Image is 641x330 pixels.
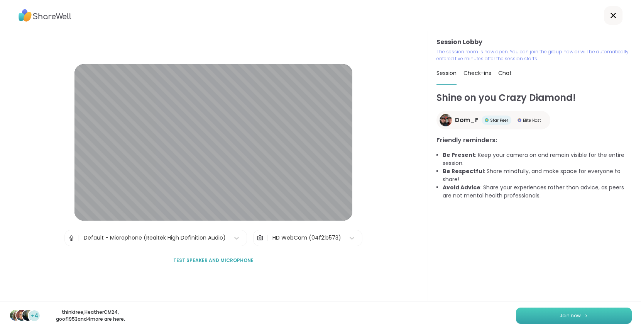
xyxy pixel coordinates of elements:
li: : Share your experiences rather than advice, as peers are not mental health professionals. [443,184,632,200]
span: Session [436,69,457,77]
li: : Share mindfully, and make space for everyone to share! [443,167,632,184]
li: : Keep your camera on and remain visible for the entire session. [443,151,632,167]
a: Dom_FDom_FStar PeerStar PeerElite HostElite Host [436,111,550,129]
span: Dom_F [455,116,479,125]
span: +4 [31,312,38,320]
img: thinkfree [10,310,21,321]
div: HD WebCam (04f2:b573) [272,234,341,242]
b: Be Respectful [443,167,484,175]
h1: Shine on you Crazy Diamond! [436,91,632,105]
b: Be Present [443,151,475,159]
img: HeatherCM24 [16,310,27,321]
span: | [267,230,269,246]
h3: Friendly reminders: [436,136,632,145]
img: Elite Host [518,118,521,122]
span: Elite Host [523,117,541,123]
span: Star Peer [490,117,508,123]
p: The session room is now open. You can join the group now or will be automatically entered five mi... [436,48,632,62]
img: goof1953 [22,310,33,321]
p: thinkfree , HeatherCM24 , goof1953 and 4 more are here. [47,309,134,323]
button: Join now [516,308,632,324]
img: ShareWell Logomark [584,313,589,318]
span: Join now [560,312,581,319]
span: Test speaker and microphone [173,257,254,264]
span: Chat [498,69,512,77]
span: | [78,230,80,246]
b: Avoid Advice [443,184,480,191]
span: Check-ins [463,69,491,77]
img: ShareWell Logo [19,7,71,24]
img: Camera [257,230,264,246]
div: Default - Microphone (Realtek High Definition Audio) [84,234,226,242]
button: Test speaker and microphone [170,252,257,269]
img: Microphone [68,230,75,246]
img: Dom_F [440,114,452,126]
img: Star Peer [485,118,489,122]
h3: Session Lobby [436,37,632,47]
